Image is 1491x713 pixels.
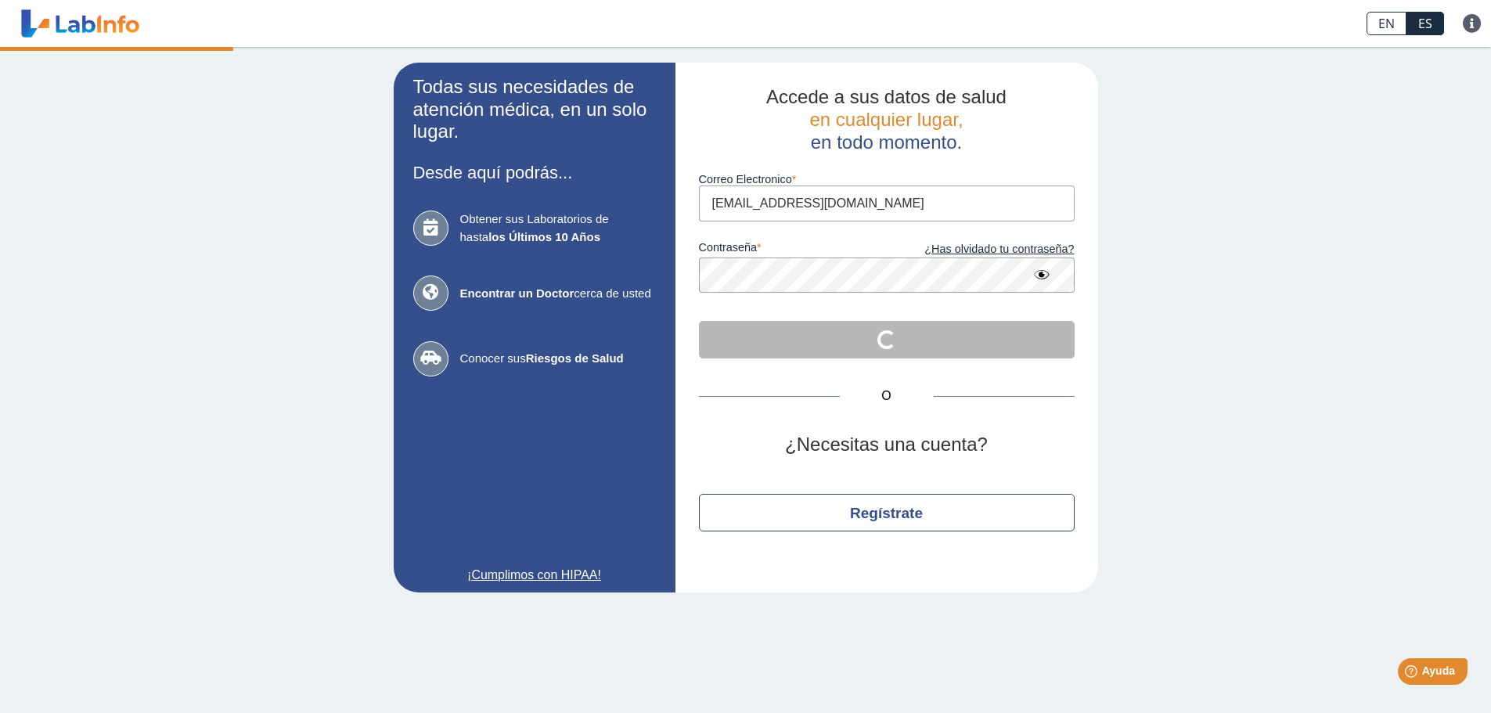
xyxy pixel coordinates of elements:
[526,351,624,365] b: Riesgos de Salud
[699,173,1075,185] label: Correo Electronico
[766,86,1007,107] span: Accede a sus datos de salud
[699,241,887,258] label: contraseña
[460,286,574,300] b: Encontrar un Doctor
[699,494,1075,531] button: Regístrate
[460,211,656,246] span: Obtener sus Laboratorios de hasta
[413,76,656,143] h2: Todas sus necesidades de atención médica, en un solo lugar.
[413,163,656,182] h3: Desde aquí podrás...
[460,350,656,368] span: Conocer sus
[488,230,600,243] b: los Últimos 10 Años
[1406,12,1444,35] a: ES
[460,285,656,303] span: cerca de usted
[811,131,962,153] span: en todo momento.
[699,434,1075,456] h2: ¿Necesitas una cuenta?
[840,387,934,405] span: O
[413,566,656,585] a: ¡Cumplimos con HIPAA!
[809,109,963,130] span: en cualquier lugar,
[887,241,1075,258] a: ¿Has olvidado tu contraseña?
[1367,12,1406,35] a: EN
[1352,652,1474,696] iframe: Help widget launcher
